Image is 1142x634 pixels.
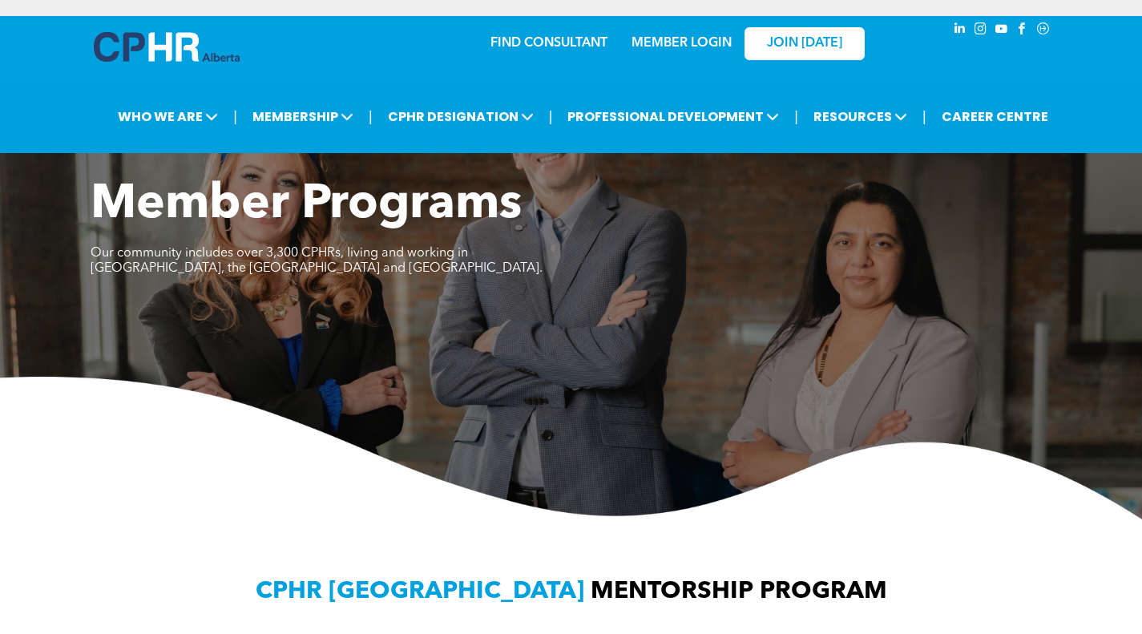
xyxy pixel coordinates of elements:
[767,36,842,51] span: JOIN [DATE]
[91,181,522,229] span: Member Programs
[248,102,358,131] span: MEMBERSHIP
[383,102,539,131] span: CPHR DESIGNATION
[563,102,784,131] span: PROFESSIONAL DEVELOPMENT
[94,32,240,62] img: A blue and white logo for cp alberta
[937,102,1053,131] a: CAREER CENTRE
[113,102,223,131] span: WHO WE ARE
[809,102,912,131] span: RESOURCES
[745,27,865,60] a: JOIN [DATE]
[951,20,969,42] a: linkedin
[233,100,237,133] li: |
[369,100,373,133] li: |
[91,247,543,275] span: Our community includes over 3,300 CPHRs, living and working in [GEOGRAPHIC_DATA], the [GEOGRAPHIC...
[591,579,887,604] span: MENTORSHIP PROGRAM
[993,20,1011,42] a: youtube
[1035,20,1052,42] a: Social network
[490,37,607,50] a: FIND CONSULTANT
[549,100,553,133] li: |
[922,100,926,133] li: |
[256,579,584,604] span: CPHR [GEOGRAPHIC_DATA]
[1014,20,1031,42] a: facebook
[632,37,732,50] a: MEMBER LOGIN
[972,20,990,42] a: instagram
[794,100,798,133] li: |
